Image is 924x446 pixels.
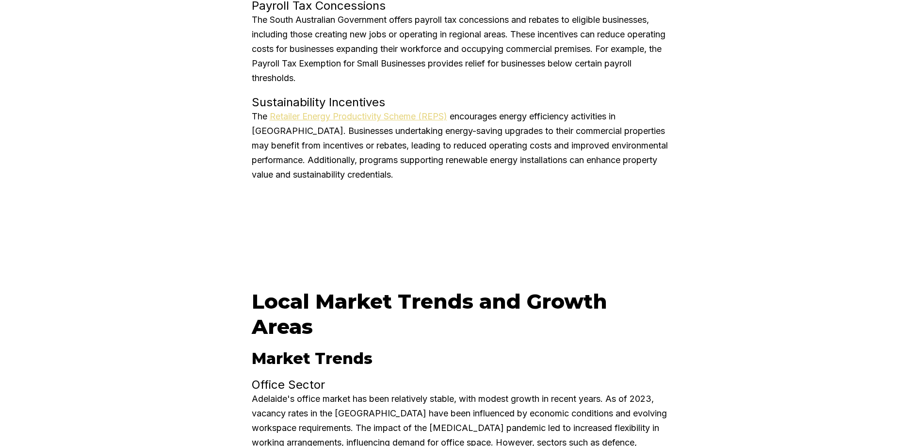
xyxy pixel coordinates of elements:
[252,13,673,85] p: The South Australian Government offers payroll tax concessions and rebates to eligible businesses...
[252,378,673,392] h4: Office Sector
[270,111,447,121] a: Retailer Energy Productivity Scheme (REPS)
[252,109,673,182] p: The encourages energy efficiency activities in [GEOGRAPHIC_DATA]. Businesses undertaking energy-s...
[252,95,673,109] h4: Sustainability Incentives
[252,289,673,339] h2: Local Market Trends and Growth Areas
[252,349,673,368] h3: Market Trends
